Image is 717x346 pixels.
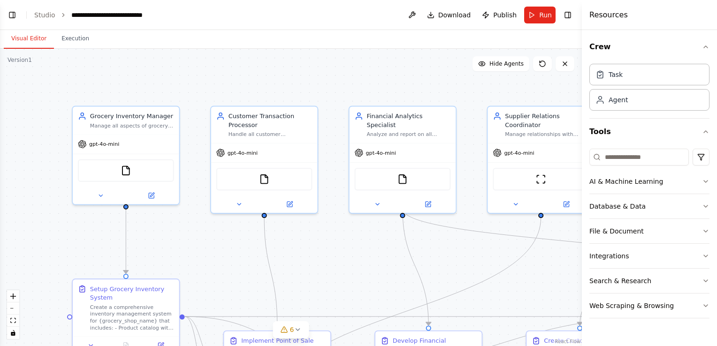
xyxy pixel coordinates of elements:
[8,56,32,64] div: Version 1
[127,190,175,201] button: Open in side panel
[90,285,174,302] div: Setup Grocery Inventory System
[589,34,709,60] button: Crew
[542,199,591,210] button: Open in side panel
[290,325,294,334] span: 6
[609,70,623,79] div: Task
[555,339,580,344] a: React Flow attribution
[505,131,589,138] div: Manage relationships with suppliers, negotiate better terms, track delivery schedules, handle qua...
[589,194,709,218] button: Database & Data
[589,269,709,293] button: Search & Research
[589,119,709,145] button: Tools
[589,219,709,243] button: File & Document
[210,106,318,214] div: Customer Transaction ProcessorHandle all customer transactions efficiently including sales proces...
[589,293,709,318] button: Web Scraping & Browsing
[589,169,709,194] button: AI & Machine Learning
[90,112,174,120] div: Grocery Inventory Manager
[349,106,457,214] div: Financial Analytics SpecialistAnalyze and report on all financial aspects of {grocery_shop_name} ...
[228,150,258,157] span: gpt-4o-mini
[589,177,663,186] div: AI & Machine Learning
[493,10,517,20] span: Publish
[34,10,177,20] nav: breadcrumb
[121,165,131,176] img: FileReadTool
[260,218,282,325] g: Edge from d215809b-9dd1-48d2-95bf-c36097c21328 to 73c73340-be8e-462f-956a-3a115bba6e24
[589,276,651,286] div: Search & Research
[7,315,19,327] button: fit view
[487,106,595,214] div: Supplier Relations CoordinatorManage relationships with suppliers, negotiate better terms, track ...
[34,11,55,19] a: Studio
[366,150,396,157] span: gpt-4o-mini
[489,60,524,68] span: Hide Agents
[72,106,180,205] div: Grocery Inventory ManagerManage all aspects of grocery inventory including stock levels, product ...
[54,29,97,49] button: Execution
[366,131,450,138] div: Analyze and report on all financial aspects of {grocery_shop_name} including daily sales, profit ...
[539,10,552,20] span: Run
[423,7,475,23] button: Download
[561,8,574,22] button: Hide right sidebar
[4,29,54,49] button: Visual Editor
[589,244,709,268] button: Integrations
[589,226,644,236] div: File & Document
[524,7,556,23] button: Run
[229,112,313,129] div: Customer Transaction Processor
[404,199,452,210] button: Open in side panel
[504,150,534,157] span: gpt-4o-mini
[265,199,314,210] button: Open in side panel
[505,112,589,129] div: Supplier Relations Coordinator
[122,209,130,273] g: Edge from 35893276-4b65-4be1-9a20-ffea2b961ecb to 21f0812e-bd71-4c11-894c-01314f9a66ea
[589,301,674,310] div: Web Scraping & Browsing
[89,141,119,148] span: gpt-4o-mini
[229,131,313,138] div: Handle all customer transactions efficiently including sales processing, payment collection, rece...
[478,7,520,23] button: Publish
[366,112,450,129] div: Financial Analytics Specialist
[589,202,646,211] div: Database & Data
[273,321,309,338] button: 6
[7,327,19,339] button: toggle interactivity
[589,145,709,326] div: Tools
[397,174,408,184] img: FileReadTool
[589,60,709,118] div: Crew
[589,251,629,261] div: Integrations
[259,174,269,184] img: FileReadTool
[90,304,174,331] div: Create a comprehensive inventory management system for {grocery_shop_name} that includes: - Produ...
[473,56,529,71] button: Hide Agents
[6,8,19,22] button: Show left sidebar
[7,290,19,339] div: React Flow controls
[536,174,546,184] img: ScrapeWebsiteTool
[90,122,174,129] div: Manage all aspects of grocery inventory including stock levels, product categories, supplier rela...
[438,10,471,20] span: Download
[7,290,19,302] button: zoom in
[589,9,628,21] h4: Resources
[185,312,672,321] g: Edge from 21f0812e-bd71-4c11-894c-01314f9a66ea to 65cd4652-19b8-4b9b-9a93-e40986bd0214
[398,209,433,325] g: Edge from 0a871611-a7dd-48f9-b518-84cbfe3a098d to 92dd25f2-9283-4196-98b1-448769671cec
[609,95,628,105] div: Agent
[7,302,19,315] button: zoom out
